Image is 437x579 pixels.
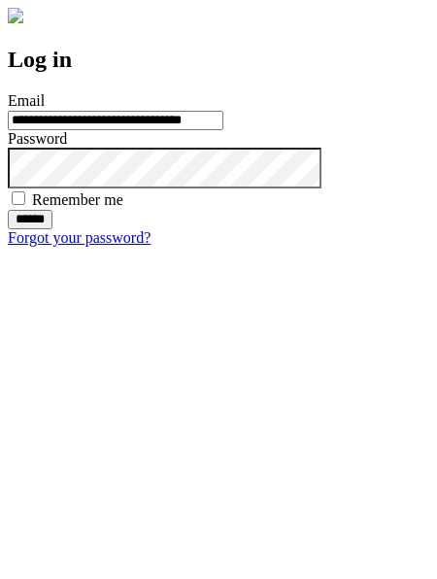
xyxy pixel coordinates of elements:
[8,92,45,109] label: Email
[8,130,67,147] label: Password
[32,191,123,208] label: Remember me
[8,229,151,246] a: Forgot your password?
[8,8,23,23] img: logo-4e3dc11c47720685a147b03b5a06dd966a58ff35d612b21f08c02c0306f2b779.png
[8,47,429,73] h2: Log in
